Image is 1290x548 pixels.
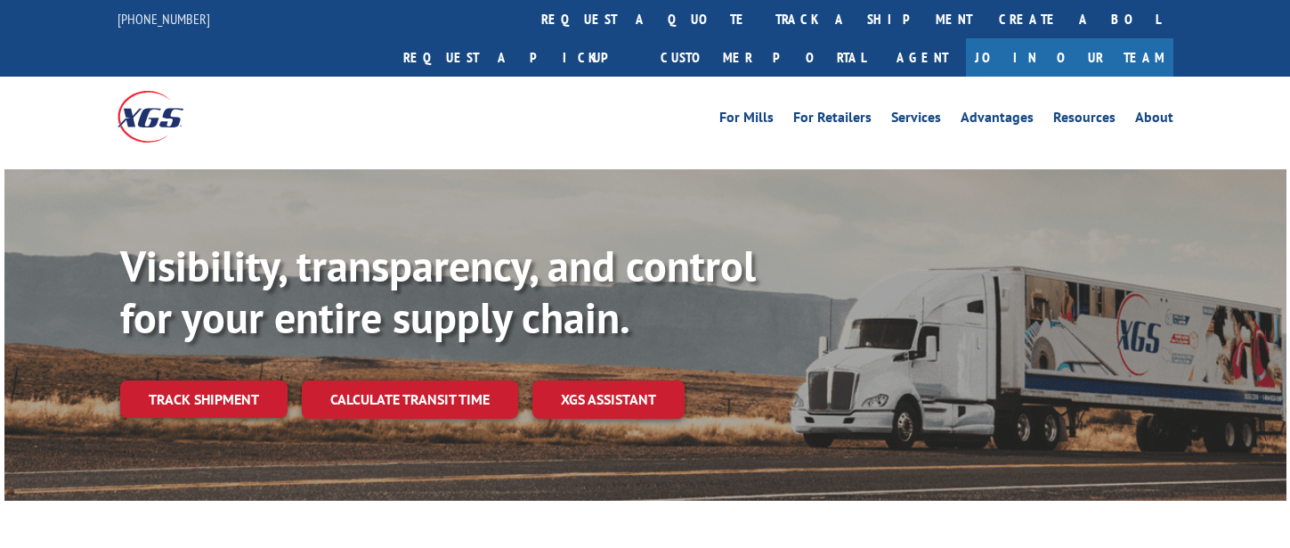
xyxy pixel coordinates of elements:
a: Agent [879,38,966,77]
a: Calculate transit time [302,380,518,419]
a: Track shipment [120,380,288,418]
a: XGS ASSISTANT [532,380,685,419]
a: Request a pickup [390,38,647,77]
a: Services [891,110,941,130]
a: Customer Portal [647,38,879,77]
a: Advantages [961,110,1034,130]
a: About [1135,110,1173,130]
a: For Mills [719,110,774,130]
a: For Retailers [793,110,872,130]
a: Resources [1053,110,1116,130]
a: [PHONE_NUMBER] [118,10,210,28]
b: Visibility, transparency, and control for your entire supply chain. [120,238,756,345]
a: Join Our Team [966,38,1173,77]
